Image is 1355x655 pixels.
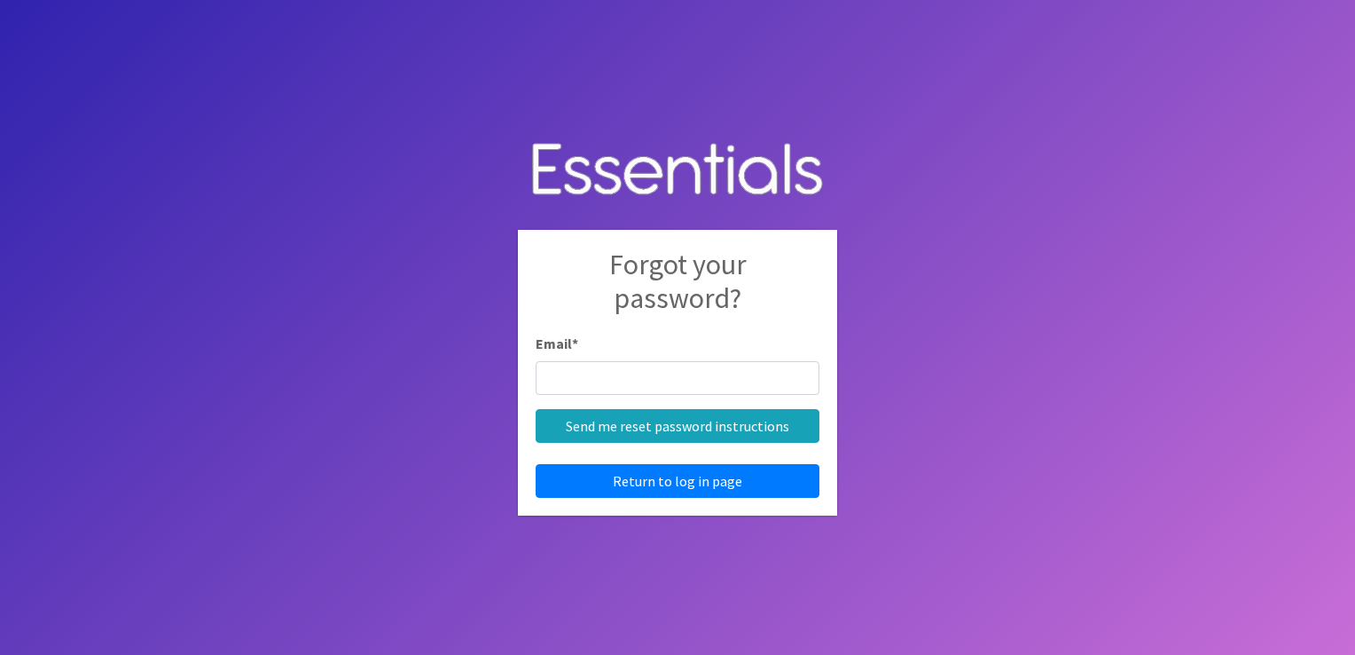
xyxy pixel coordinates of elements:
h2: Forgot your password? [536,248,819,334]
input: Send me reset password instructions [536,409,819,443]
label: Email [536,333,578,354]
img: Human Essentials [518,125,837,217]
abbr: required [572,335,578,352]
a: Return to log in page [536,464,819,498]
